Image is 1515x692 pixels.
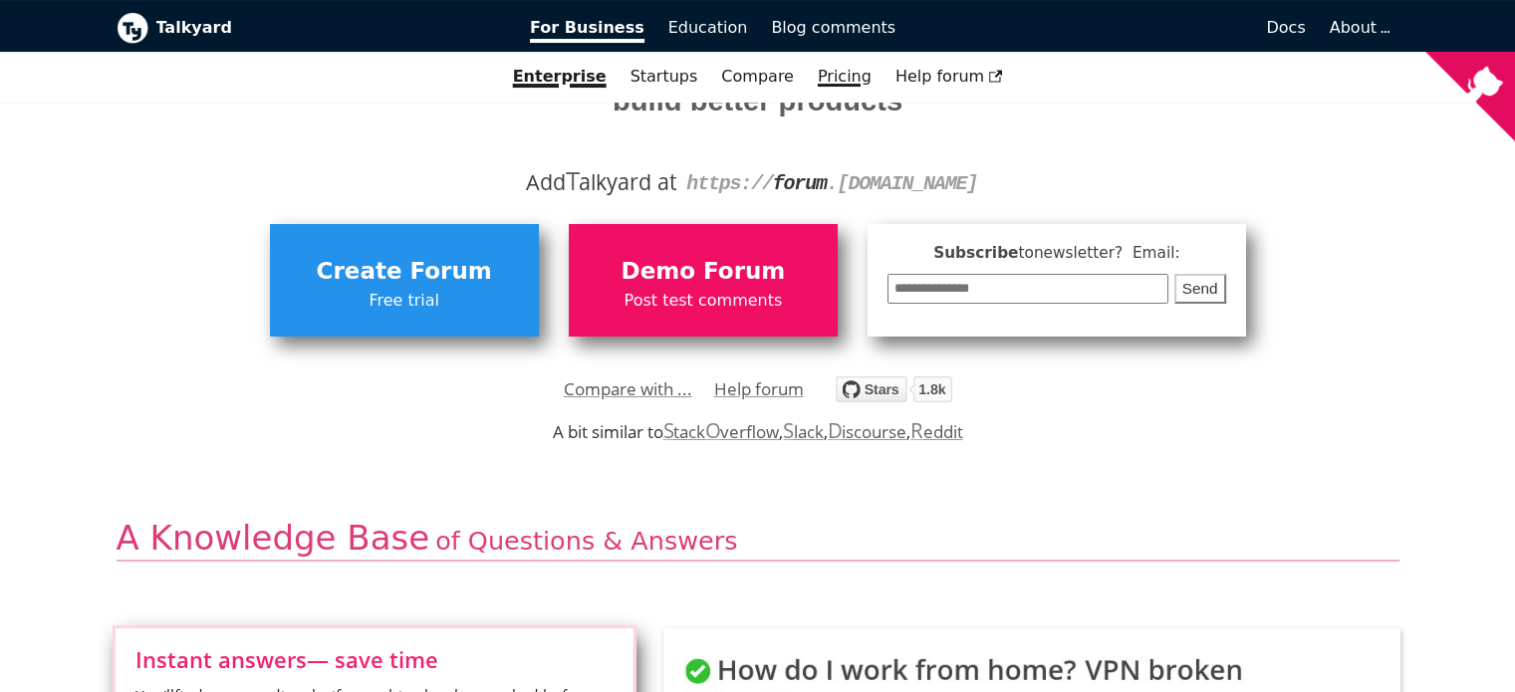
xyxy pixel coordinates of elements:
[783,416,794,444] span: S
[280,288,529,314] span: Free trial
[156,15,503,41] b: Talkyard
[806,60,884,94] a: Pricing
[131,165,1385,199] div: Add alkyard at
[836,379,952,408] a: Star debiki/talkyard on GitHub
[1018,244,1179,262] span: to newsletter ? Email:
[530,18,644,43] span: For Business
[1174,274,1226,305] button: Send
[773,172,827,195] strong: forum
[579,288,828,314] span: Post test comments
[783,420,823,443] a: Slack
[135,648,614,670] span: Instant answers — save time
[564,374,692,404] a: Compare with ...
[836,376,952,402] img: talkyard.svg
[566,162,580,198] span: T
[1330,18,1388,37] a: About
[721,67,794,86] a: Compare
[663,416,674,444] span: S
[518,11,656,45] a: For Business
[117,12,148,44] img: Talkyard logo
[117,517,1399,562] h2: A Knowledge Base
[569,224,838,336] a: Demo ForumPost test comments
[117,12,503,44] a: Talkyard logoTalkyard
[884,60,1015,94] a: Help forum
[771,18,895,37] span: Blog comments
[663,420,780,443] a: StackOverflow
[714,374,804,404] a: Help forum
[686,172,977,195] code: https:// . [DOMAIN_NAME]
[759,11,907,45] a: Blog comments
[907,11,1318,45] a: Docs
[656,11,760,45] a: Education
[280,253,529,291] span: Create Forum
[579,253,828,291] span: Demo Forum
[828,420,906,443] a: Discourse
[828,416,843,444] span: D
[270,224,539,336] a: Create ForumFree trial
[910,416,923,444] span: R
[887,241,1226,266] span: Subscribe
[619,60,710,94] a: Startups
[1266,18,1305,37] span: Docs
[910,420,962,443] a: Reddit
[501,60,619,94] a: Enterprise
[435,526,737,556] span: of Questions & Answers
[705,416,721,444] span: O
[895,67,1003,86] span: Help forum
[668,18,748,37] span: Education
